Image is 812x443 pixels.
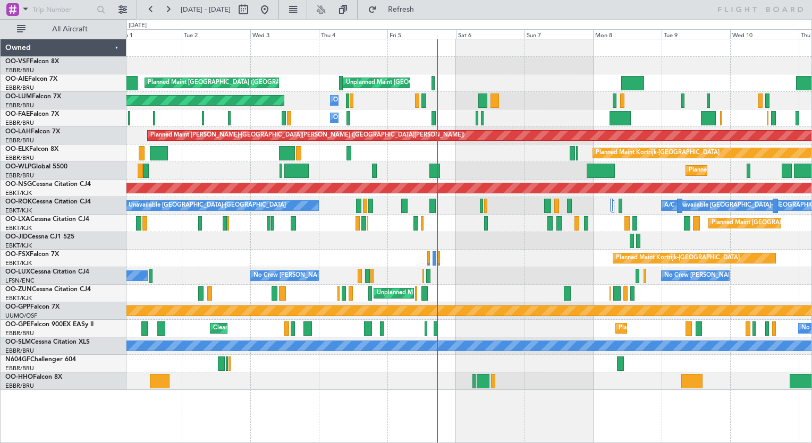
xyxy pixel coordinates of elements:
div: Tue 2 [182,29,250,39]
input: Trip Number [32,2,94,18]
div: No Crew [PERSON_NAME] ([PERSON_NAME]) [664,268,792,284]
span: OO-VSF [5,58,30,65]
span: N604GF [5,356,30,363]
div: Planned Maint [GEOGRAPHIC_DATA] ([GEOGRAPHIC_DATA]) [148,75,315,91]
a: OO-FAEFalcon 7X [5,111,59,117]
div: Owner Melsbroek Air Base [333,110,405,126]
span: OO-WLP [5,164,31,170]
a: EBBR/BRU [5,329,34,337]
a: OO-JIDCessna CJ1 525 [5,234,74,240]
span: OO-ZUN [5,286,32,293]
span: OO-LXA [5,216,30,223]
span: OO-HHO [5,374,33,380]
a: OO-LUXCessna Citation CJ4 [5,269,89,275]
span: OO-FSX [5,251,30,258]
div: Sat 6 [456,29,525,39]
a: OO-GPEFalcon 900EX EASy II [5,321,94,328]
button: All Aircraft [12,21,115,38]
div: Thu 4 [319,29,387,39]
span: OO-NSG [5,181,32,188]
a: EBBR/BRU [5,172,34,180]
a: EBBR/BRU [5,101,34,109]
span: OO-ELK [5,146,29,152]
div: Wed 10 [730,29,799,39]
a: OO-HHOFalcon 8X [5,374,62,380]
div: Planned Maint Kortrijk-[GEOGRAPHIC_DATA] [616,250,740,266]
span: OO-JID [5,234,28,240]
a: OO-LAHFalcon 7X [5,129,60,135]
div: [DATE] [129,21,147,30]
a: OO-SLMCessna Citation XLS [5,339,90,345]
div: Planned Maint [GEOGRAPHIC_DATA] ([GEOGRAPHIC_DATA] National) [619,320,811,336]
a: OO-ROKCessna Citation CJ4 [5,199,91,205]
a: EBBR/BRU [5,364,34,372]
a: N604GFChallenger 604 [5,356,76,363]
a: EBKT/KJK [5,294,32,302]
a: OO-FSXFalcon 7X [5,251,59,258]
a: EBBR/BRU [5,137,34,144]
a: EBKT/KJK [5,189,32,197]
div: Owner Melsbroek Air Base [333,92,405,108]
div: No Crew [PERSON_NAME] ([PERSON_NAME]) [253,268,381,284]
a: EBBR/BRU [5,119,34,127]
div: Planned Maint [PERSON_NAME]-[GEOGRAPHIC_DATA][PERSON_NAME] ([GEOGRAPHIC_DATA][PERSON_NAME]) [150,127,464,143]
a: EBKT/KJK [5,207,32,215]
div: Unplanned Maint [GEOGRAPHIC_DATA] ([GEOGRAPHIC_DATA] National) [346,75,546,91]
div: Cleaning [GEOGRAPHIC_DATA] ([GEOGRAPHIC_DATA] National) [213,320,391,336]
a: LFSN/ENC [5,277,35,285]
span: OO-ROK [5,199,32,205]
a: EBBR/BRU [5,154,34,162]
div: Tue 9 [662,29,730,39]
span: [DATE] - [DATE] [181,5,231,14]
span: All Aircraft [28,25,112,33]
a: EBKT/KJK [5,259,32,267]
a: EBBR/BRU [5,84,34,92]
span: Refresh [379,6,424,13]
span: OO-GPE [5,321,30,328]
a: OO-ZUNCessna Citation CJ4 [5,286,91,293]
div: Sun 7 [525,29,593,39]
a: OO-LXACessna Citation CJ4 [5,216,89,223]
span: OO-SLM [5,339,31,345]
a: EBBR/BRU [5,66,34,74]
a: OO-LUMFalcon 7X [5,93,61,100]
span: OO-LAH [5,129,31,135]
a: EBKT/KJK [5,242,32,250]
span: OO-LUX [5,269,30,275]
div: Planned Maint Kortrijk-[GEOGRAPHIC_DATA] [596,145,720,161]
a: OO-AIEFalcon 7X [5,76,57,82]
a: OO-WLPGlobal 5500 [5,164,67,170]
div: Mon 8 [593,29,662,39]
a: EBBR/BRU [5,347,34,355]
span: OO-LUM [5,93,32,100]
div: Mon 1 [114,29,182,39]
div: Wed 3 [250,29,319,39]
a: UUMO/OSF [5,312,37,320]
a: OO-NSGCessna Citation CJ4 [5,181,91,188]
button: Refresh [363,1,427,18]
span: OO-FAE [5,111,30,117]
a: OO-GPPFalcon 7X [5,304,60,310]
a: EBKT/KJK [5,224,32,232]
a: EBBR/BRU [5,382,34,390]
div: Planned Maint Milan (Linate) [689,163,765,178]
span: OO-AIE [5,76,28,82]
a: OO-ELKFalcon 8X [5,146,58,152]
div: Unplanned Maint [GEOGRAPHIC_DATA] ([GEOGRAPHIC_DATA]) [377,285,552,301]
span: OO-GPP [5,304,30,310]
div: A/C Unavailable [GEOGRAPHIC_DATA]-[GEOGRAPHIC_DATA] [116,198,286,214]
div: Fri 5 [387,29,456,39]
a: OO-VSFFalcon 8X [5,58,59,65]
